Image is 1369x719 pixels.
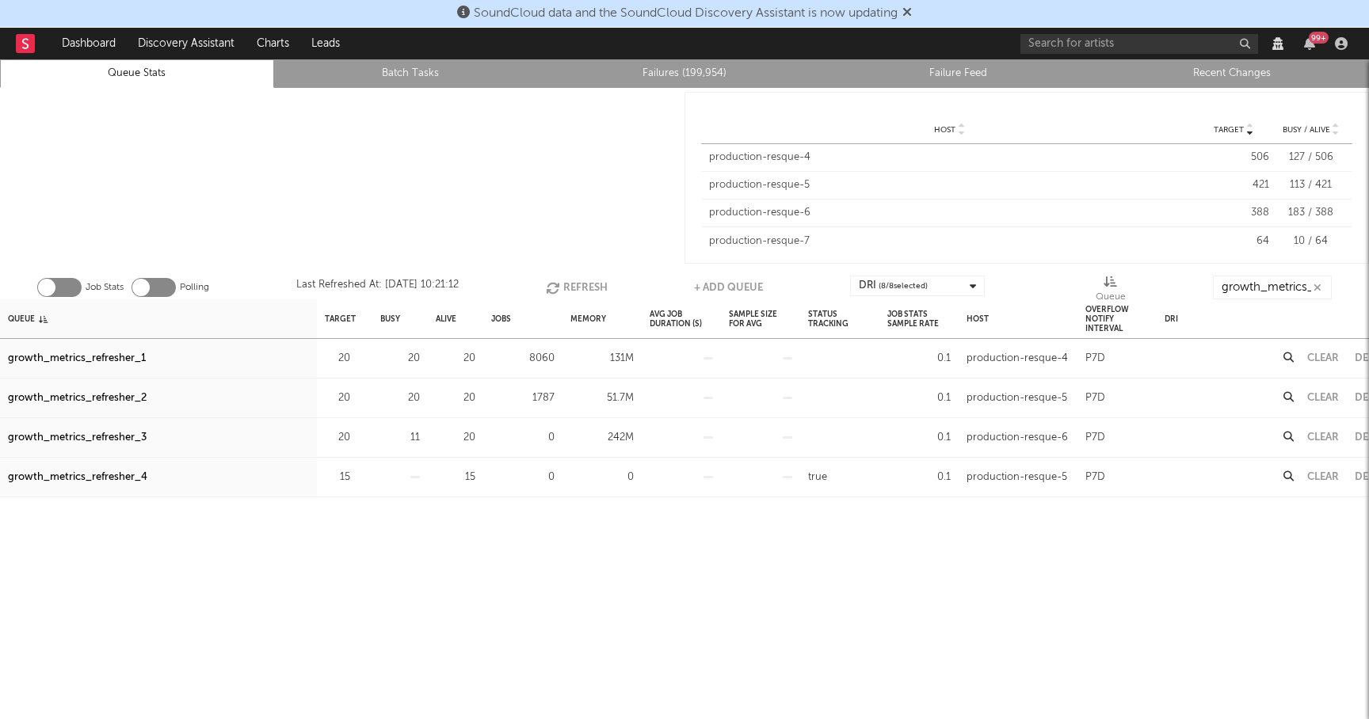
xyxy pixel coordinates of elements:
div: Busy [380,302,400,336]
span: Target [1214,125,1244,135]
div: 0.1 [887,389,951,408]
div: 20 [325,349,350,368]
div: 99 + [1309,32,1329,44]
div: 20 [380,349,420,368]
div: DRI [1165,302,1178,336]
div: true [808,468,827,487]
div: DRI [859,276,928,295]
div: 11 [380,428,420,447]
div: Job Stats Sample Rate [887,302,951,336]
label: Polling [180,278,209,297]
div: Overflow Notify Interval [1085,302,1149,336]
input: Search... [1213,276,1332,299]
div: production-resque-4 [709,150,1190,165]
div: production-resque-6 [709,205,1190,221]
div: 1787 [491,389,555,408]
div: 242M [570,428,634,447]
div: 0 [491,468,555,487]
input: Search for artists [1020,34,1258,54]
div: Host [967,302,989,336]
div: 10 / 64 [1277,234,1344,249]
div: Jobs [491,302,511,336]
div: production-resque-7 [709,234,1190,249]
div: 51.7M [570,389,634,408]
a: Recent Changes [1104,64,1360,83]
div: 506 [1198,150,1269,165]
div: production-resque-5 [967,389,1067,408]
a: Failure Feed [830,64,1087,83]
a: growth_metrics_refresher_2 [8,389,147,408]
div: 421 [1198,177,1269,193]
div: 131M [570,349,634,368]
div: Queue [1096,287,1126,306]
div: 0 [491,428,555,447]
a: Dashboard [51,28,127,59]
div: 20 [325,389,350,408]
div: Avg Job Duration (s) [650,302,713,336]
div: 0.1 [887,468,951,487]
div: production-resque-6 [967,428,1068,447]
div: P7D [1085,349,1105,368]
span: Host [934,125,955,135]
div: Queue [8,302,48,336]
div: Memory [570,302,606,336]
div: 127 / 506 [1277,150,1344,165]
button: Clear [1307,432,1339,443]
div: Last Refreshed At: [DATE] 10:21:12 [296,276,459,299]
div: Sample Size For Avg [729,302,792,336]
div: 15 [325,468,350,487]
button: 99+ [1304,37,1315,50]
span: Dismiss [902,7,912,20]
label: Job Stats [86,278,124,297]
div: Alive [436,302,456,336]
a: growth_metrics_refresher_1 [8,349,146,368]
div: P7D [1085,428,1105,447]
a: growth_metrics_refresher_3 [8,428,147,447]
span: ( 8 / 8 selected) [879,276,928,295]
div: Target [325,302,356,336]
div: 20 [325,428,350,447]
a: Charts [246,28,300,59]
div: 20 [436,349,475,368]
div: 20 [380,389,420,408]
div: 8060 [491,349,555,368]
button: Clear [1307,353,1339,363]
a: Failures (199,954) [556,64,813,83]
button: + Add Queue [694,276,763,299]
a: Batch Tasks [283,64,540,83]
div: 15 [436,468,475,487]
a: Discovery Assistant [127,28,246,59]
div: 113 / 421 [1277,177,1344,193]
div: P7D [1085,389,1105,408]
a: growth_metrics_refresher_4 [8,468,147,487]
button: Clear [1307,472,1339,482]
div: 183 / 388 [1277,205,1344,221]
button: Refresh [546,276,608,299]
div: production-resque-4 [967,349,1068,368]
a: Leads [300,28,351,59]
div: 20 [436,428,475,447]
div: production-resque-5 [967,468,1067,487]
div: 0 [570,468,634,487]
a: Queue Stats [9,64,265,83]
div: P7D [1085,468,1105,487]
span: Busy / Alive [1283,125,1330,135]
div: 388 [1198,205,1269,221]
span: SoundCloud data and the SoundCloud Discovery Assistant is now updating [474,7,898,20]
div: 0.1 [887,428,951,447]
div: Status Tracking [808,302,871,336]
div: Queue [1096,276,1126,306]
div: production-resque-5 [709,177,1190,193]
div: 20 [436,389,475,408]
div: 64 [1198,234,1269,249]
button: Clear [1307,393,1339,403]
div: 0.1 [887,349,951,368]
